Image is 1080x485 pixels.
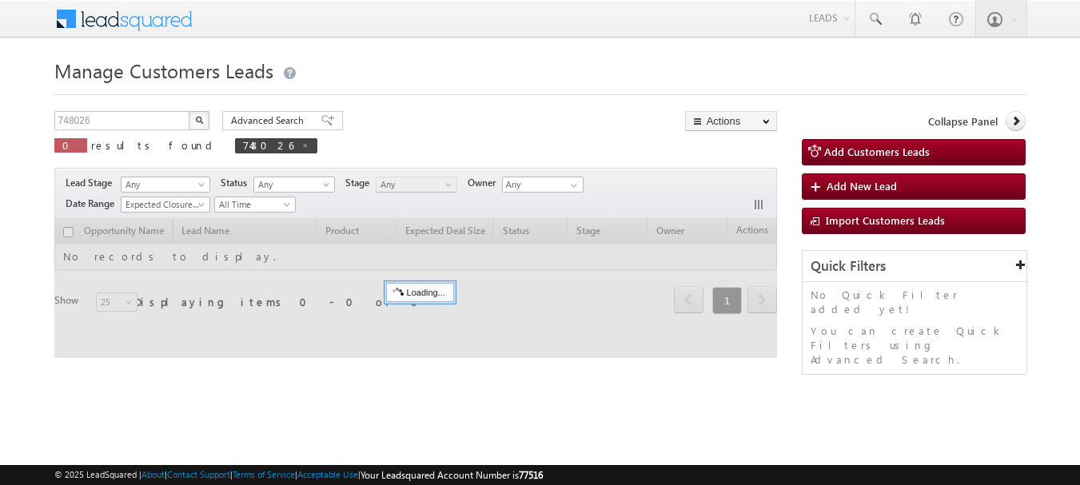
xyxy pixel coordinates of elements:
[214,197,296,213] a: All Time
[803,251,1027,282] div: Quick Filters
[468,176,502,190] span: Owner
[502,177,584,193] input: Type to Search
[195,116,203,124] img: Search
[826,213,945,227] span: Import Customers Leads
[231,113,309,128] span: Advanced Search
[824,145,930,158] span: Add Customers Leads
[167,469,230,479] a: Contact Support
[122,177,205,192] span: Any
[685,111,777,131] button: Actions
[254,177,330,192] span: Any
[54,58,273,83] span: Manage Customers Leads
[376,177,457,193] a: Any
[121,177,210,193] a: Any
[361,469,543,481] span: Your Leadsquared Account Number is
[62,138,79,152] span: 0
[91,138,218,152] span: results found
[811,324,1019,367] p: You can create Quick Filters using Advanced Search.
[519,469,543,481] span: 77516
[66,176,118,190] span: Lead Stage
[811,288,1019,316] p: No Quick Filter added yet!
[66,197,121,211] span: Date Range
[215,197,291,212] span: All Time
[141,469,165,479] a: About
[243,138,293,152] span: 748026
[377,177,452,192] span: Any
[928,114,998,129] span: Collapse Panel
[562,177,582,193] a: Show All Items
[297,469,358,479] a: Acceptable Use
[233,469,295,479] a: Terms of Service
[54,467,543,483] span: © 2025 LeadSquared | | | | |
[122,197,205,212] span: Expected Closure Date
[386,283,454,302] div: Loading...
[253,177,335,193] a: Any
[121,197,210,213] a: Expected Closure Date
[345,176,376,190] span: Stage
[827,179,897,193] span: Add New Lead
[221,176,253,190] span: Status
